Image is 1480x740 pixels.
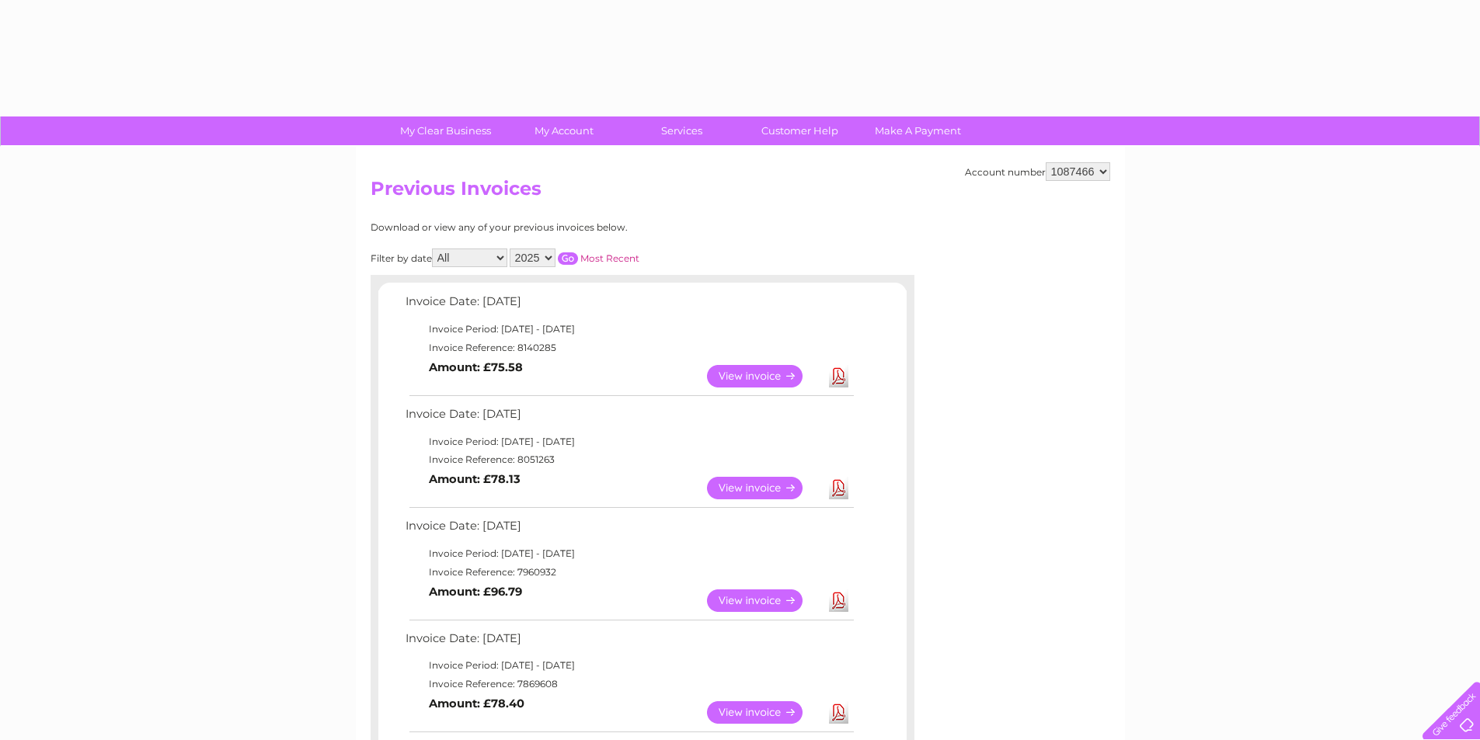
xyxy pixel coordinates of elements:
[402,516,856,544] td: Invoice Date: [DATE]
[429,697,524,710] b: Amount: £78.40
[829,477,848,499] a: Download
[500,116,628,145] a: My Account
[402,675,856,693] td: Invoice Reference: 7869608
[402,339,856,357] td: Invoice Reference: 8140285
[854,116,982,145] a: Make A Payment
[829,589,848,612] a: Download
[829,365,848,387] a: Download
[429,360,523,374] b: Amount: £75.58
[402,320,856,339] td: Invoice Period: [DATE] - [DATE]
[371,248,778,267] div: Filter by date
[829,701,848,724] a: Download
[402,450,856,469] td: Invoice Reference: 8051263
[580,252,639,264] a: Most Recent
[707,365,821,387] a: View
[736,116,864,145] a: Customer Help
[371,178,1110,207] h2: Previous Invoices
[402,544,856,563] td: Invoice Period: [DATE] - [DATE]
[402,563,856,582] td: Invoice Reference: 7960932
[402,291,856,320] td: Invoice Date: [DATE]
[707,477,821,499] a: View
[707,589,821,612] a: View
[965,162,1110,181] div: Account number
[402,628,856,657] td: Invoice Date: [DATE]
[402,433,856,451] td: Invoice Period: [DATE] - [DATE]
[402,404,856,433] td: Invoice Date: [DATE]
[618,116,746,145] a: Services
[429,585,522,599] b: Amount: £96.79
[707,701,821,724] a: View
[371,222,778,233] div: Download or view any of your previous invoices below.
[429,472,521,486] b: Amount: £78.13
[381,116,510,145] a: My Clear Business
[402,656,856,675] td: Invoice Period: [DATE] - [DATE]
